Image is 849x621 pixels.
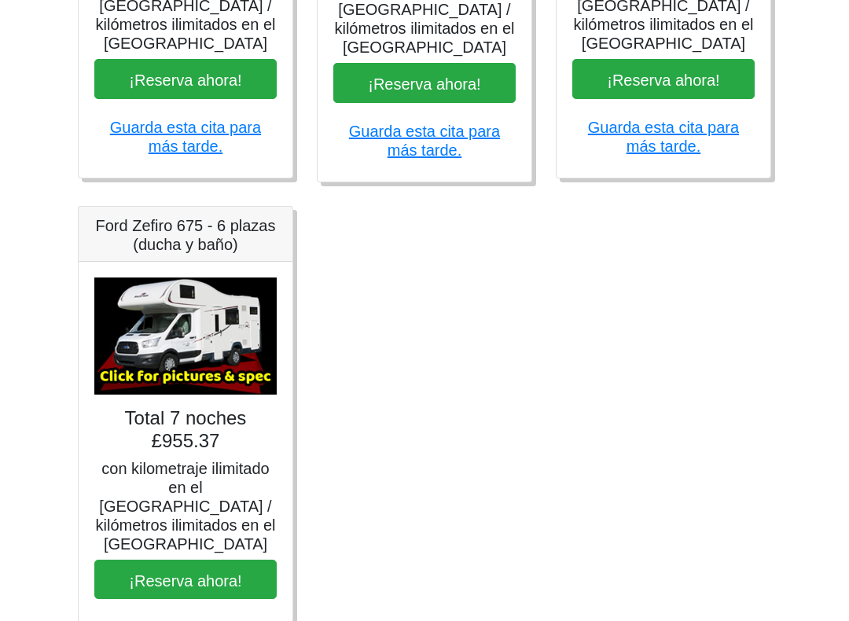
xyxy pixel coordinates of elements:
[110,119,261,155] a: Guarda esta cita para más tarde.
[368,75,480,93] font: ¡Reserva ahora!
[572,59,755,99] button: ¡Reserva ahora!
[349,123,500,159] a: Guarda esta cita para más tarde.
[607,72,719,89] font: ¡Reserva ahora!
[129,72,241,89] font: ¡Reserva ahora!
[94,560,277,600] button: ¡Reserva ahora!
[333,63,516,103] button: ¡Reserva ahora!
[94,277,277,395] img: Ford Zefiro 675 - 6 plazas (ducha y baño)
[129,571,241,589] font: ¡Reserva ahora!
[95,217,275,253] font: Ford Zefiro 675 - 6 plazas (ducha y baño)
[96,460,276,553] font: con kilometraje ilimitado en el [GEOGRAPHIC_DATA] / kilómetros ilimitados en el [GEOGRAPHIC_DATA]
[588,119,739,155] a: Guarda esta cita para más tarde.
[94,59,277,99] button: ¡Reserva ahora!
[125,407,247,451] font: Total 7 noches £955.37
